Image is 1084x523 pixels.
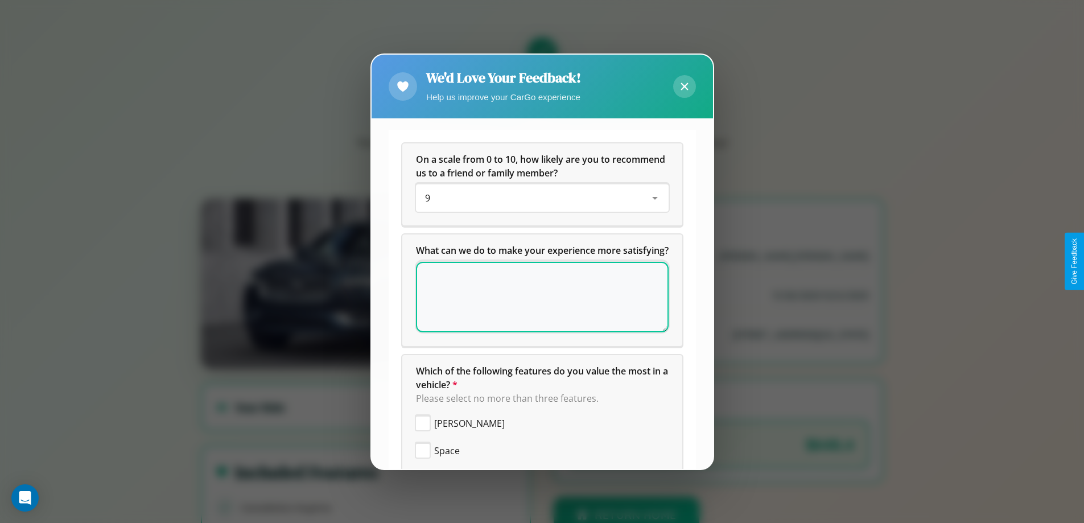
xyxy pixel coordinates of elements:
div: On a scale from 0 to 10, how likely are you to recommend us to a friend or family member? [416,184,669,212]
span: 9 [425,192,430,204]
span: Space [434,444,460,458]
div: Give Feedback [1070,238,1078,285]
div: On a scale from 0 to 10, how likely are you to recommend us to a friend or family member? [402,143,682,225]
span: Which of the following features do you value the most in a vehicle? [416,365,670,391]
span: Please select no more than three features. [416,392,599,405]
h5: On a scale from 0 to 10, how likely are you to recommend us to a friend or family member? [416,153,669,180]
h2: We'd Love Your Feedback! [426,68,581,87]
div: Open Intercom Messenger [11,484,39,512]
p: Help us improve your CarGo experience [426,89,581,105]
span: What can we do to make your experience more satisfying? [416,244,669,257]
span: [PERSON_NAME] [434,417,505,430]
span: On a scale from 0 to 10, how likely are you to recommend us to a friend or family member? [416,153,667,179]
